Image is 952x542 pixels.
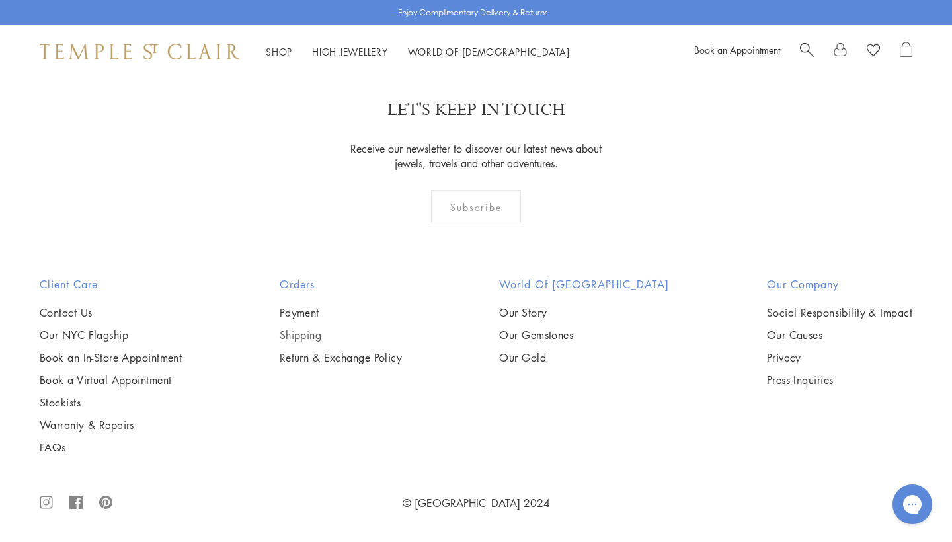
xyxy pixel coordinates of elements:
a: Our Gold [499,350,669,365]
a: Press Inquiries [767,373,912,387]
a: Social Responsibility & Impact [767,305,912,320]
a: ShopShop [266,45,292,58]
div: Subscribe [431,190,522,223]
a: Our NYC Flagship [40,328,182,342]
a: Contact Us [40,305,182,320]
a: Open Shopping Bag [900,42,912,61]
a: © [GEOGRAPHIC_DATA] 2024 [403,496,550,510]
a: View Wishlist [867,42,880,61]
a: Our Gemstones [499,328,669,342]
a: High JewelleryHigh Jewellery [312,45,388,58]
a: FAQs [40,440,182,455]
h2: World of [GEOGRAPHIC_DATA] [499,276,669,292]
a: Book an In-Store Appointment [40,350,182,365]
a: Our Story [499,305,669,320]
a: Privacy [767,350,912,365]
nav: Main navigation [266,44,570,60]
a: Warranty & Repairs [40,418,182,432]
a: Shipping [280,328,403,342]
p: Receive our newsletter to discover our latest news about jewels, travels and other adventures. [342,141,610,171]
a: Book a Virtual Appointment [40,373,182,387]
a: Return & Exchange Policy [280,350,403,365]
a: Our Causes [767,328,912,342]
p: LET'S KEEP IN TOUCH [387,98,565,122]
a: Book an Appointment [694,43,780,56]
h2: Our Company [767,276,912,292]
p: Enjoy Complimentary Delivery & Returns [398,6,548,19]
img: Temple St. Clair [40,44,239,59]
a: Stockists [40,395,182,410]
h2: Client Care [40,276,182,292]
h2: Orders [280,276,403,292]
a: Payment [280,305,403,320]
iframe: Gorgias live chat messenger [886,480,939,529]
a: Search [800,42,814,61]
a: World of [DEMOGRAPHIC_DATA]World of [DEMOGRAPHIC_DATA] [408,45,570,58]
